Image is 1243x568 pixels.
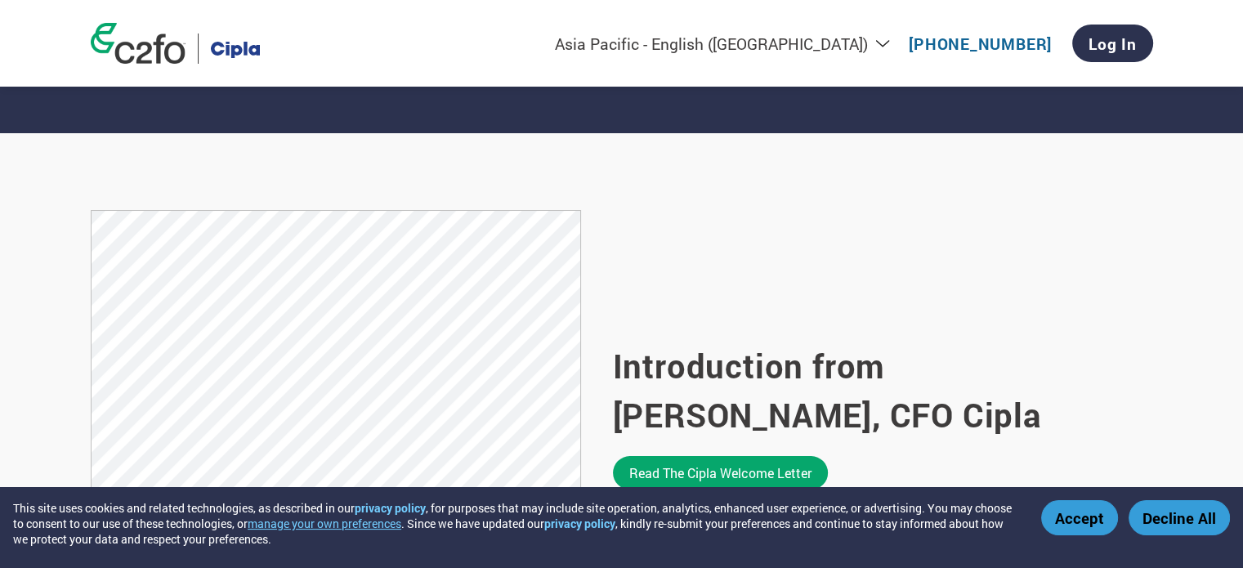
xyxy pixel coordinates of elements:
[248,516,401,531] button: manage your own preferences
[1041,500,1118,535] button: Accept
[1129,500,1230,535] button: Decline All
[13,500,1017,547] div: This site uses cookies and related technologies, as described in our , for purposes that may incl...
[613,342,1153,440] h2: Introduction from [PERSON_NAME], CFO Cipla
[355,500,426,516] a: privacy policy
[544,516,615,531] a: privacy policy
[211,34,260,64] img: Cipla
[909,34,1052,54] a: [PHONE_NUMBER]
[613,456,828,490] a: Read the Cipla welcome letter
[1072,25,1153,62] a: Log In
[91,23,186,64] img: c2fo logo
